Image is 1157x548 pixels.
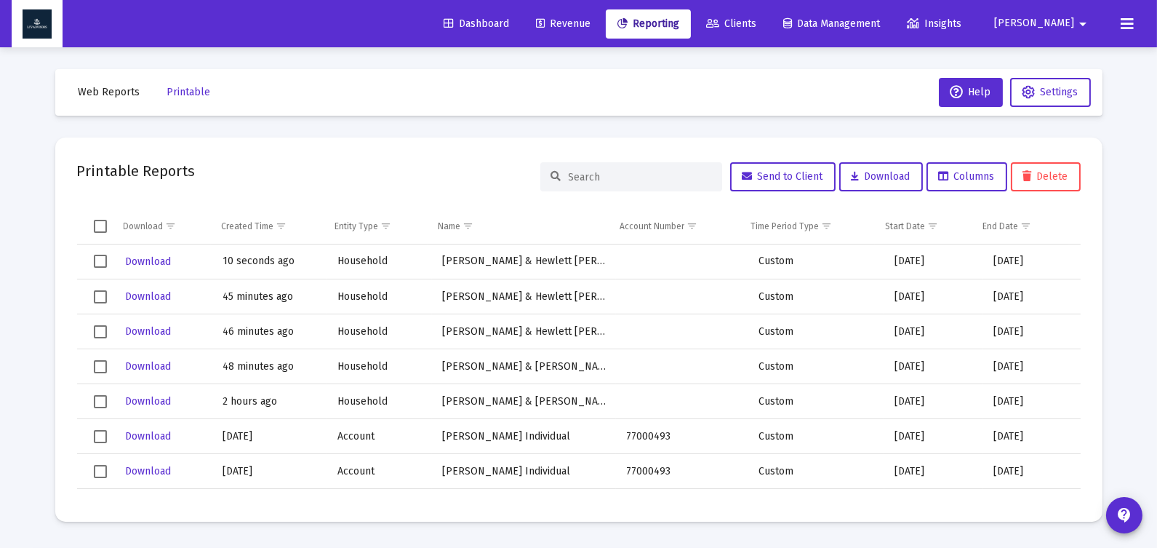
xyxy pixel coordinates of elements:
span: Help [950,86,991,98]
div: Select row [94,465,107,478]
span: Download [125,465,171,477]
span: Show filter options for column 'End Date' [1020,221,1031,231]
td: [DATE] [983,279,1080,314]
div: Entity Type [335,221,378,232]
td: Custom [748,419,884,454]
a: Reporting [606,9,691,39]
td: Column End Date [972,209,1068,244]
td: [DATE] [884,419,983,454]
button: Download [124,286,172,307]
td: Household [327,349,431,384]
div: Name [438,221,460,232]
td: [DATE] [884,384,983,419]
td: 77000493 [616,489,749,524]
td: [DATE] [884,489,983,524]
button: Help [939,78,1003,107]
span: Show filter options for column 'Download' [166,221,177,231]
td: Household [327,384,431,419]
span: Download [125,255,171,268]
div: Select row [94,430,107,443]
td: Custom [748,279,884,314]
span: Show filter options for column 'Entity Type' [380,221,391,231]
span: Show filter options for column 'Start Date' [927,221,938,231]
button: [PERSON_NAME] [977,9,1109,38]
td: Account [327,419,431,454]
button: Download [839,162,923,191]
span: Download [125,360,171,373]
td: Household [327,314,431,349]
td: Column Entity Type [324,209,427,244]
td: [DATE] [212,454,327,489]
div: Select row [94,360,107,373]
td: Account [327,489,431,524]
div: Start Date [885,221,925,232]
a: Clients [694,9,768,39]
td: [PERSON_NAME] & [PERSON_NAME] [432,384,616,419]
span: Data Management [783,17,880,30]
span: Insights [907,17,961,30]
div: Time Period Type [750,221,819,232]
td: Custom [748,454,884,489]
span: Dashboard [444,17,509,30]
button: Download [124,426,172,447]
button: Printable [156,78,223,107]
td: Column Time Period Type [740,209,875,244]
div: Download [124,221,164,232]
td: Column Created Time [211,209,324,244]
span: Show filter options for column 'Created Time' [276,221,287,231]
img: Dashboard [23,9,52,39]
span: [PERSON_NAME] [994,17,1074,30]
td: Column Account Number [609,209,740,244]
td: [DATE] [983,419,1080,454]
span: Printable [167,86,211,98]
span: Delete [1023,170,1068,183]
span: Show filter options for column 'Account Number' [686,221,697,231]
div: Account Number [620,221,684,232]
td: 46 minutes ago [212,314,327,349]
td: [DATE] [884,349,983,384]
div: Select row [94,325,107,338]
a: Data Management [772,9,892,39]
button: Columns [926,162,1007,191]
td: [PERSON_NAME] Individual [432,489,616,524]
span: Show filter options for column 'Time Period Type' [821,221,832,231]
h2: Printable Reports [77,159,196,183]
button: Send to Client [730,162,836,191]
td: Custom [748,245,884,279]
td: 48 minutes ago [212,349,327,384]
td: [DATE] [884,454,983,489]
td: Household [327,245,431,279]
span: Settings [1041,86,1078,98]
span: Revenue [536,17,590,30]
td: [PERSON_NAME] & Hewlett [PERSON_NAME] Household [432,245,616,279]
button: Web Reports [67,78,152,107]
span: Download [125,290,171,303]
td: Household [327,279,431,314]
div: Select row [94,395,107,408]
button: Download [124,321,172,342]
td: 77000493 [616,419,749,454]
td: Custom [748,314,884,349]
td: [DATE] [983,314,1080,349]
td: [DATE] [212,419,327,454]
span: Send to Client [742,170,823,183]
span: Download [852,170,910,183]
mat-icon: contact_support [1116,507,1133,524]
span: Web Reports [79,86,140,98]
td: 2 hours ago [212,384,327,419]
td: [DATE] [983,245,1080,279]
td: [DATE] [983,489,1080,524]
td: [DATE] [212,489,327,524]
a: Insights [895,9,973,39]
span: Columns [939,170,995,183]
div: Select row [94,255,107,268]
td: [DATE] [983,384,1080,419]
td: Column Download [113,209,212,244]
td: Column Name [428,209,609,244]
span: Download [125,430,171,442]
div: Created Time [221,221,273,232]
a: Revenue [524,9,602,39]
td: [PERSON_NAME] Individual [432,454,616,489]
td: 10 seconds ago [212,245,327,279]
td: Custom [748,489,884,524]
